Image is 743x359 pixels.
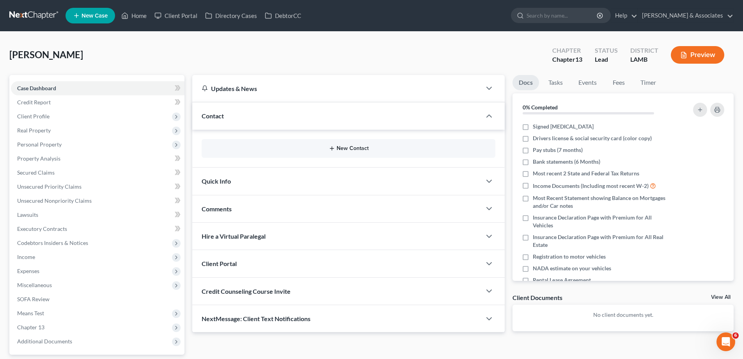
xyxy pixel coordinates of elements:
[17,324,44,330] span: Chapter 13
[202,205,232,213] span: Comments
[82,13,108,19] span: New Case
[533,264,611,272] span: NADA estimate on your vehicles
[533,233,672,249] span: Insurance Declaration Page with Premium for All Real Estate
[552,46,582,55] div: Chapter
[202,232,266,240] span: Hire a Virtual Paralegal
[261,9,305,23] a: DebtorCC
[17,282,52,288] span: Miscellaneous
[572,75,603,90] a: Events
[512,75,539,90] a: Docs
[11,222,184,236] a: Executory Contracts
[151,9,201,23] a: Client Portal
[11,180,184,194] a: Unsecured Priority Claims
[202,315,310,322] span: NextMessage: Client Text Notifications
[533,194,672,210] span: Most Recent Statement showing Balance on Mortgages and/or Car notes
[17,225,67,232] span: Executory Contracts
[17,197,92,204] span: Unsecured Nonpriority Claims
[202,260,237,267] span: Client Portal
[533,276,591,284] span: Rental Lease Agreement
[606,75,631,90] a: Fees
[11,166,184,180] a: Secured Claims
[512,293,562,302] div: Client Documents
[117,9,151,23] a: Home
[9,49,83,60] span: [PERSON_NAME]
[202,84,472,93] div: Updates & News
[11,292,184,306] a: SOFA Review
[542,75,569,90] a: Tasks
[533,170,639,177] span: Most recent 2 State and Federal Tax Returns
[208,145,489,152] button: New Contact
[17,296,50,302] span: SOFA Review
[17,127,51,134] span: Real Property
[17,155,60,162] span: Property Analysis
[716,332,735,351] iframe: Intercom live chat
[711,295,731,300] a: View All
[17,338,72,345] span: Additional Documents
[11,194,184,208] a: Unsecured Nonpriority Claims
[17,239,88,246] span: Codebtors Insiders & Notices
[202,177,231,185] span: Quick Info
[201,9,261,23] a: Directory Cases
[630,46,658,55] div: District
[533,214,672,229] span: Insurance Declaration Page with Premium for All Vehicles
[533,134,652,142] span: Drivers license & social security card (color copy)
[533,182,649,190] span: Income Documents (Including most recent W-2)
[202,288,291,295] span: Credit Counseling Course Invite
[523,104,558,111] strong: 0% Completed
[519,311,727,319] p: No client documents yet.
[552,55,582,64] div: Chapter
[575,55,582,63] span: 13
[17,254,35,260] span: Income
[611,9,637,23] a: Help
[17,310,44,316] span: Means Test
[671,46,724,64] button: Preview
[533,146,583,154] span: Pay stubs (7 months)
[595,46,618,55] div: Status
[11,95,184,109] a: Credit Report
[533,158,600,166] span: Bank statements (6 Months)
[533,123,594,130] span: Signed [MEDICAL_DATA]
[11,208,184,222] a: Lawsuits
[595,55,618,64] div: Lead
[17,169,55,176] span: Secured Claims
[11,152,184,166] a: Property Analysis
[202,112,224,120] span: Contact
[11,81,184,95] a: Case Dashboard
[527,8,598,23] input: Search by name...
[634,75,662,90] a: Timer
[17,183,82,190] span: Unsecured Priority Claims
[17,85,56,91] span: Case Dashboard
[732,332,739,339] span: 6
[17,268,39,274] span: Expenses
[17,211,38,218] span: Lawsuits
[17,113,50,120] span: Client Profile
[630,55,658,64] div: LAMB
[533,253,606,261] span: Registration to motor vehicles
[17,141,62,148] span: Personal Property
[638,9,733,23] a: [PERSON_NAME] & Associates
[17,99,51,105] span: Credit Report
